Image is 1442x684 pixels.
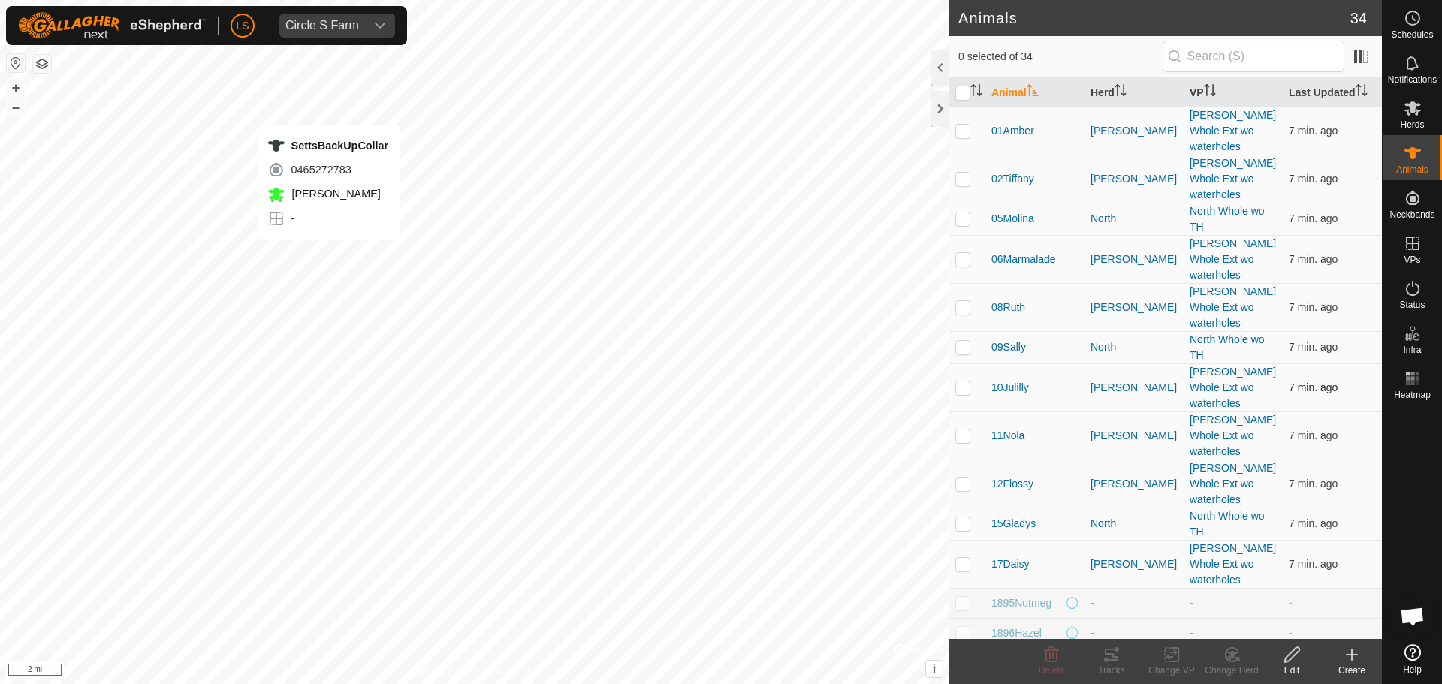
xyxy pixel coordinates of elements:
div: [PERSON_NAME] [1091,428,1178,444]
span: 02Tiffany [991,171,1034,187]
p-sorticon: Activate to sort [1356,86,1368,98]
span: Infra [1403,345,1421,354]
span: 06Marmalade [991,252,1056,267]
button: Reset Map [7,54,25,72]
p-sorticon: Activate to sort [1027,86,1039,98]
th: Herd [1085,78,1184,107]
div: - [1091,625,1178,641]
a: [PERSON_NAME] Whole Ext wo waterholes [1190,285,1276,329]
span: 1895Nutmeg [991,595,1051,611]
a: Help [1383,638,1442,680]
span: 11Nola [991,428,1024,444]
div: North [1091,211,1178,227]
span: Help [1403,665,1422,674]
a: [PERSON_NAME] Whole Ext wo waterholes [1190,237,1276,281]
a: Open chat [1390,594,1435,639]
span: Sep 3, 2025, 11:33 AM [1289,478,1338,490]
button: Map Layers [33,55,51,73]
span: 34 [1350,7,1367,29]
div: Edit [1262,664,1322,677]
div: SettsBackUpCollar [267,137,389,155]
input: Search (S) [1163,41,1344,72]
h2: Animals [958,9,1350,27]
span: 09Sally [991,339,1026,355]
a: [PERSON_NAME] Whole Ext wo waterholes [1190,414,1276,457]
span: Delete [1039,665,1065,676]
a: [PERSON_NAME] Whole Ext wo waterholes [1190,542,1276,586]
div: - [1091,595,1178,611]
a: North Whole wo TH [1190,510,1265,538]
span: Sep 3, 2025, 11:33 AM [1289,558,1338,570]
span: Sep 3, 2025, 11:33 AM [1289,212,1338,224]
div: [PERSON_NAME] [1091,171,1178,187]
span: Schedules [1391,30,1433,39]
span: Sep 3, 2025, 11:33 AM [1289,341,1338,353]
span: VPs [1404,255,1420,264]
div: [PERSON_NAME] [1091,300,1178,315]
button: + [7,79,25,97]
span: Sep 3, 2025, 11:33 AM [1289,253,1338,265]
div: North [1091,516,1178,532]
div: Create [1322,664,1382,677]
div: [PERSON_NAME] [1091,476,1178,492]
span: Neckbands [1389,210,1434,219]
p-sorticon: Activate to sort [970,86,982,98]
th: Animal [985,78,1085,107]
span: Sep 3, 2025, 11:33 AM [1289,381,1338,393]
div: Change Herd [1202,664,1262,677]
span: 17Daisy [991,556,1030,572]
span: [PERSON_NAME] [288,188,381,200]
p-sorticon: Activate to sort [1204,86,1216,98]
a: Privacy Policy [415,664,472,678]
div: Change VP [1142,664,1202,677]
span: i [933,662,936,675]
app-display-virtual-paddock-transition: - [1190,597,1193,609]
span: 15Gladys [991,516,1036,532]
span: 0 selected of 34 [958,49,1163,65]
th: VP [1184,78,1283,107]
div: dropdown trigger [365,14,395,38]
a: [PERSON_NAME] Whole Ext wo waterholes [1190,157,1276,200]
span: 10Julilly [991,380,1029,396]
div: Circle S Farm [285,20,359,32]
button: i [926,661,943,677]
span: 1896Hazel [991,625,1042,641]
div: 0465272783 [267,161,389,179]
span: LS [236,18,249,34]
div: North [1091,339,1178,355]
p-sorticon: Activate to sort [1115,86,1127,98]
button: – [7,98,25,116]
span: Notifications [1388,75,1437,84]
app-display-virtual-paddock-transition: - [1190,627,1193,639]
div: [PERSON_NAME] [1091,123,1178,139]
a: North Whole wo TH [1190,333,1265,361]
div: [PERSON_NAME] [1091,380,1178,396]
a: [PERSON_NAME] Whole Ext wo waterholes [1190,462,1276,505]
span: - [1289,597,1293,609]
span: 01Amber [991,123,1034,139]
a: North Whole wo TH [1190,205,1265,233]
div: [PERSON_NAME] [1091,556,1178,572]
span: Animals [1396,165,1428,174]
div: - [267,209,389,227]
span: Status [1399,300,1425,309]
span: Herds [1400,120,1424,129]
span: 12Flossy [991,476,1033,492]
span: 05Molina [991,211,1034,227]
a: [PERSON_NAME] Whole Ext wo waterholes [1190,109,1276,152]
a: Contact Us [490,664,534,678]
span: Sep 3, 2025, 11:33 AM [1289,429,1338,441]
span: Sep 3, 2025, 11:33 AM [1289,125,1338,137]
span: Sep 3, 2025, 11:33 AM [1289,517,1338,529]
th: Last Updated [1283,78,1382,107]
span: Heatmap [1394,390,1431,399]
div: [PERSON_NAME] [1091,252,1178,267]
a: [PERSON_NAME] Whole Ext wo waterholes [1190,366,1276,409]
span: 08Ruth [991,300,1025,315]
span: Circle S Farm [279,14,365,38]
span: Sep 3, 2025, 11:33 AM [1289,301,1338,313]
div: Tracks [1081,664,1142,677]
span: - [1289,627,1293,639]
img: Gallagher Logo [18,12,206,39]
span: Sep 3, 2025, 11:33 AM [1289,173,1338,185]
